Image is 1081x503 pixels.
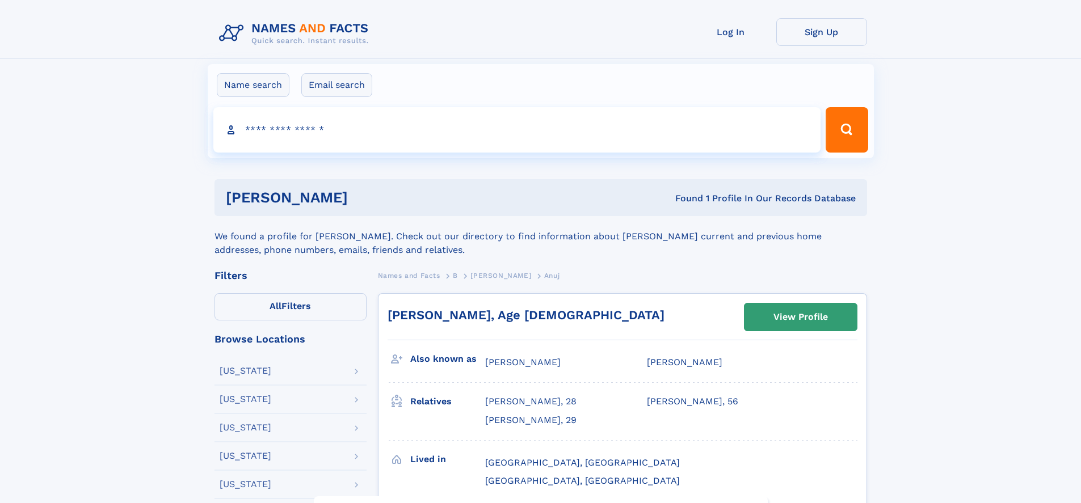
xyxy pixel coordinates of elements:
[773,304,828,330] div: View Profile
[220,480,271,489] div: [US_STATE]
[826,107,868,153] button: Search Button
[485,457,680,468] span: [GEOGRAPHIC_DATA], [GEOGRAPHIC_DATA]
[410,450,485,469] h3: Lived in
[776,18,867,46] a: Sign Up
[388,308,664,322] a: [PERSON_NAME], Age [DEMOGRAPHIC_DATA]
[214,334,367,344] div: Browse Locations
[214,18,378,49] img: Logo Names and Facts
[220,423,271,432] div: [US_STATE]
[485,475,680,486] span: [GEOGRAPHIC_DATA], [GEOGRAPHIC_DATA]
[410,349,485,369] h3: Also known as
[453,268,458,282] a: B
[544,272,560,280] span: Anuj
[647,395,738,408] a: [PERSON_NAME], 56
[744,303,857,331] a: View Profile
[214,216,867,257] div: We found a profile for [PERSON_NAME]. Check out our directory to find information about [PERSON_N...
[301,73,372,97] label: Email search
[220,451,271,460] div: [US_STATE]
[470,268,531,282] a: [PERSON_NAME]
[685,18,776,46] a: Log In
[226,191,512,205] h1: [PERSON_NAME]
[270,301,281,311] span: All
[647,357,722,367] span: [PERSON_NAME]
[485,395,577,408] a: [PERSON_NAME], 28
[470,272,531,280] span: [PERSON_NAME]
[220,366,271,375] div: [US_STATE]
[410,392,485,411] h3: Relatives
[453,272,458,280] span: B
[511,192,856,205] div: Found 1 Profile In Our Records Database
[485,414,577,426] a: [PERSON_NAME], 29
[378,268,440,282] a: Names and Facts
[213,107,821,153] input: search input
[217,73,289,97] label: Name search
[214,293,367,320] label: Filters
[214,270,367,281] div: Filters
[220,395,271,404] div: [US_STATE]
[485,357,561,367] span: [PERSON_NAME]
